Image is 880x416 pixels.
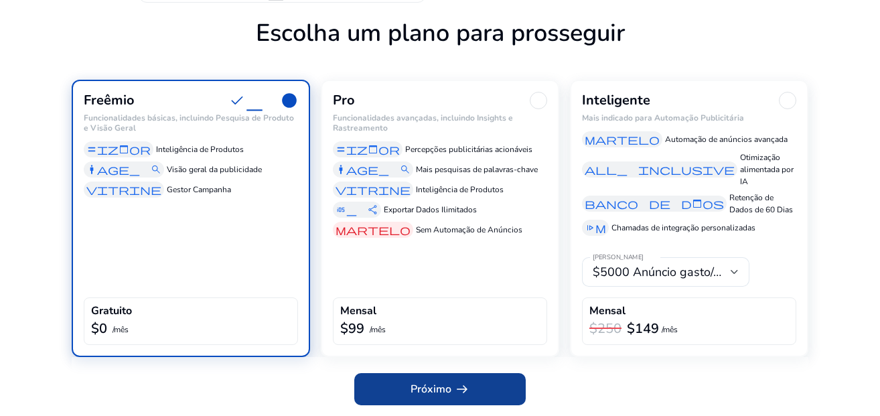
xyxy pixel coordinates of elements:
[336,224,411,235] span: martelo
[589,321,621,337] h3: $250
[627,320,659,338] b: $149
[167,163,262,176] p: Visão geral da publicidade
[228,92,298,109] span: check_ circle
[582,113,796,123] h6: Mais indicado para Automação Publicitária
[593,253,644,263] mat-label: [PERSON_NAME]
[585,164,735,175] span: all_ inclusive
[416,184,504,196] p: Inteligência de Produtos
[340,305,376,318] h4: Mensal
[582,92,650,109] h3: Inteligente
[411,381,470,397] span: Próximo
[72,19,808,80] h1: Escolha um plano para prosseguir
[589,305,626,318] h4: Mensal
[86,164,161,175] span: manage_ search
[156,143,244,155] p: Inteligência de Produtos
[84,113,298,133] h6: Funcionalidades básicas, incluindo Pesquisa de Produto e Visão Geral
[336,204,378,215] span: ios_ share
[84,92,135,109] h3: Freêmio
[336,144,400,155] span: equalizador
[91,320,107,338] b: $0
[91,305,132,318] h4: Gratuito
[593,264,736,280] span: $5000 Anúncio gasto/mês
[454,381,470,397] span: arrow_right_alt
[416,163,538,176] p: Mais pesquisas de palavras-chave
[662,326,678,334] p: /mês
[384,204,477,216] p: Exportar Dados Ilimitados
[611,222,755,234] p: Chamadas de integração personalizadas
[333,92,355,109] h3: Pro
[167,184,231,196] p: Gestor Campanha
[729,192,796,216] p: Retenção de Dados de 60 Dias
[113,326,129,334] p: /mês
[354,373,526,405] button: Próximoarrow_right_alt
[86,144,151,155] span: equalizador
[740,151,796,188] p: Otimização alimentada por IA
[336,184,411,195] span: vitrine
[405,143,532,155] p: Percepções publicitárias acionáveis
[340,320,364,338] b: $99
[86,184,161,195] span: vitrine
[585,198,724,209] span: banco de dados
[370,326,386,334] p: /mês
[416,224,522,236] p: Sem Automação de Anúncios
[333,113,547,133] h6: Funcionalidades avançadas, incluindo Insights e Rastreamento
[665,133,788,145] p: Automação de anúncios avançada
[336,164,411,175] span: manage_ search
[585,222,606,233] span: resumem
[585,134,660,145] span: martelo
